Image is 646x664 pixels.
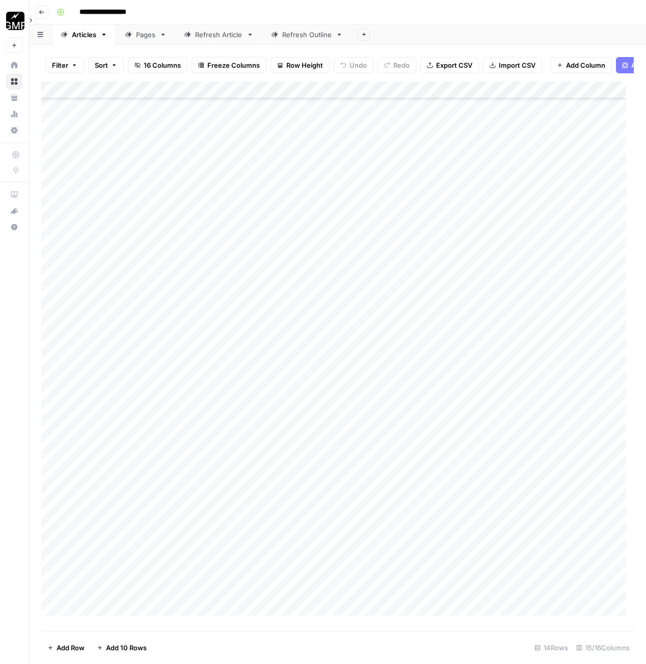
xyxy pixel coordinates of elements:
[6,186,22,203] a: AirOps Academy
[192,57,266,73] button: Freeze Columns
[57,643,85,653] span: Add Row
[144,60,181,70] span: 16 Columns
[378,57,416,73] button: Redo
[262,24,352,45] a: Refresh Outline
[52,24,116,45] a: Articles
[393,60,410,70] span: Redo
[6,90,22,106] a: Your Data
[6,203,22,219] button: What's new?
[282,30,332,40] div: Refresh Outline
[7,203,22,218] div: What's new?
[195,30,243,40] div: Refresh Article
[45,57,84,73] button: Filter
[420,57,479,73] button: Export CSV
[95,60,108,70] span: Sort
[207,60,260,70] span: Freeze Columns
[334,57,373,73] button: Undo
[88,57,124,73] button: Sort
[136,30,155,40] div: Pages
[349,60,367,70] span: Undo
[6,8,22,34] button: Workspace: Growth Marketing Pro
[6,57,22,73] a: Home
[106,643,147,653] span: Add 10 Rows
[128,57,187,73] button: 16 Columns
[6,122,22,139] a: Settings
[41,640,91,656] button: Add Row
[550,57,612,73] button: Add Column
[6,219,22,235] button: Help + Support
[286,60,323,70] span: Row Height
[6,106,22,122] a: Usage
[271,57,330,73] button: Row Height
[72,30,96,40] div: Articles
[483,57,542,73] button: Import CSV
[175,24,262,45] a: Refresh Article
[530,640,572,656] div: 14 Rows
[499,60,535,70] span: Import CSV
[91,640,153,656] button: Add 10 Rows
[6,12,24,30] img: Growth Marketing Pro Logo
[566,60,605,70] span: Add Column
[6,73,22,90] a: Browse
[52,60,68,70] span: Filter
[116,24,175,45] a: Pages
[436,60,472,70] span: Export CSV
[572,640,634,656] div: 15/16 Columns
